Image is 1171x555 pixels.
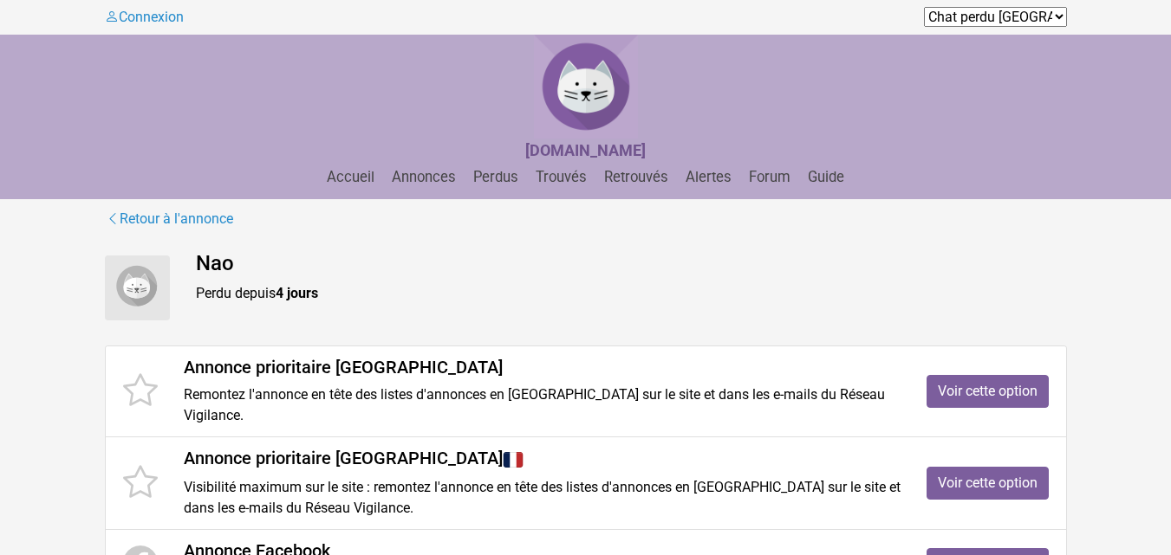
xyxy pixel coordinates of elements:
[184,384,901,426] p: Remontez l'annonce en tête des listes d'annonces en [GEOGRAPHIC_DATA] sur le site et dans les e-m...
[466,169,525,185] a: Perdus
[525,143,646,159] a: [DOMAIN_NAME]
[184,448,901,470] h4: Annonce prioritaire [GEOGRAPHIC_DATA]
[503,449,524,470] img: France
[105,9,184,25] a: Connexion
[534,35,638,139] img: Chat Perdu France
[742,169,797,185] a: Forum
[184,477,901,519] p: Visibilité maximum sur le site : remontez l'annonce en tête des listes d'annonces en [GEOGRAPHIC_...
[597,169,675,185] a: Retrouvés
[927,375,1049,408] a: Voir cette option
[196,251,1067,276] h4: Nao
[801,169,851,185] a: Guide
[679,169,738,185] a: Alertes
[196,283,1067,304] p: Perdu depuis
[320,169,381,185] a: Accueil
[105,208,234,230] a: Retour à l'annonce
[529,169,594,185] a: Trouvés
[184,357,901,378] h4: Annonce prioritaire [GEOGRAPHIC_DATA]
[276,285,318,301] strong: 4 jours
[385,169,463,185] a: Annonces
[927,467,1049,500] a: Voir cette option
[525,141,646,159] strong: [DOMAIN_NAME]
